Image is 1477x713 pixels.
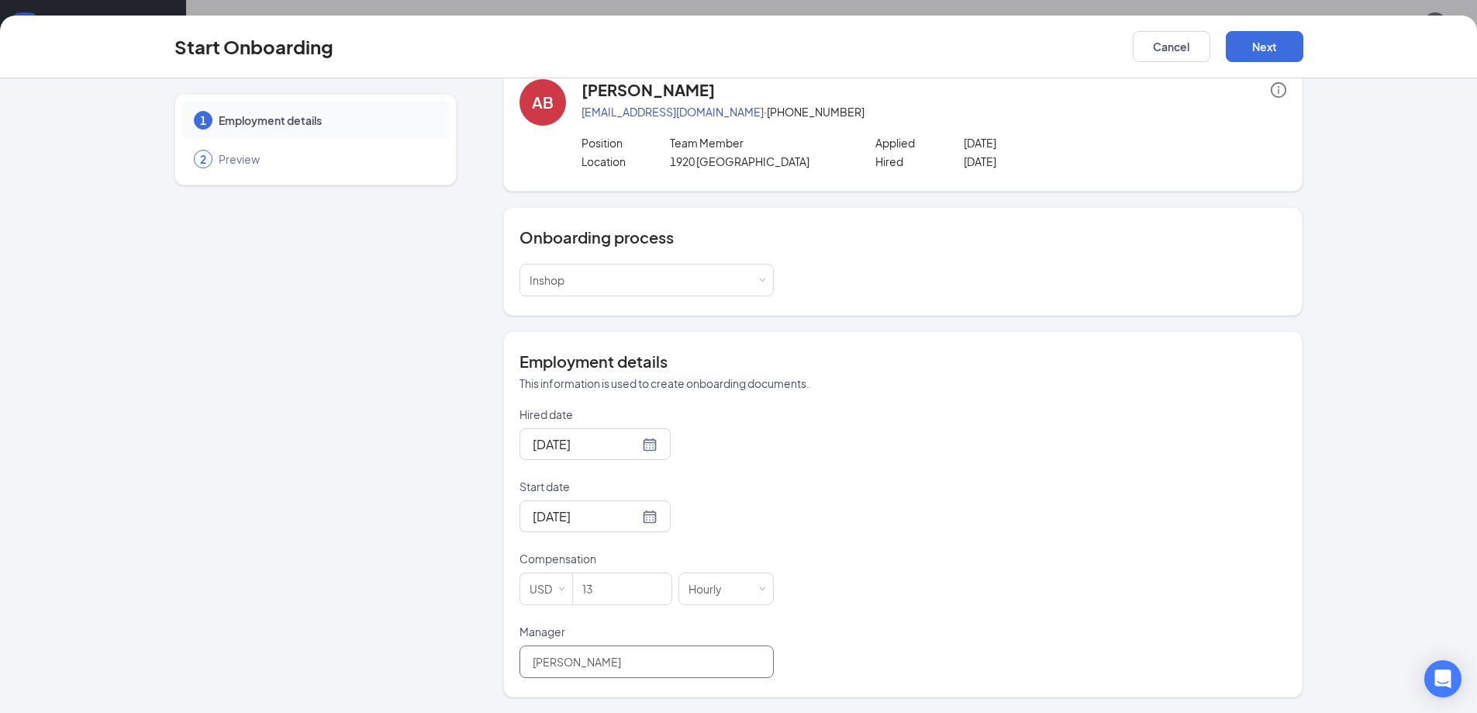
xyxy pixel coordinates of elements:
[688,573,733,604] div: Hourly
[519,624,774,639] p: Manager
[875,135,964,151] p: Applied
[581,79,715,101] h4: [PERSON_NAME]
[219,112,434,128] span: Employment details
[533,434,639,454] input: Sep 16, 2025
[670,154,846,169] p: 1920 [GEOGRAPHIC_DATA]
[519,646,774,678] input: Manager name
[670,135,846,151] p: Team Member
[1226,31,1303,62] button: Next
[1424,660,1461,697] div: Open Intercom Messenger
[581,135,670,151] p: Position
[581,105,764,119] a: [EMAIL_ADDRESS][DOMAIN_NAME]
[519,407,774,422] p: Hired date
[964,154,1140,169] p: [DATE]
[200,112,206,128] span: 1
[573,573,671,604] input: Amount
[519,551,774,566] p: Compensation
[533,507,639,526] input: Sep 16, 2025
[1271,82,1286,98] span: info-circle
[530,273,564,287] span: Inshop
[964,135,1140,151] p: [DATE]
[519,376,1286,391] p: This information is used to create onboarding documents.
[875,154,964,169] p: Hired
[581,154,670,169] p: Location
[532,92,554,113] div: AB
[219,151,434,167] span: Preview
[519,227,1286,248] h4: Onboarding process
[530,573,563,604] div: USD
[1133,31,1210,62] button: Cancel
[581,104,1286,119] p: · [PHONE_NUMBER]
[519,351,1286,372] h4: Employment details
[530,265,575,296] div: [object Object]
[200,151,206,167] span: 2
[519,479,774,494] p: Start date
[174,33,333,60] h3: Start Onboarding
